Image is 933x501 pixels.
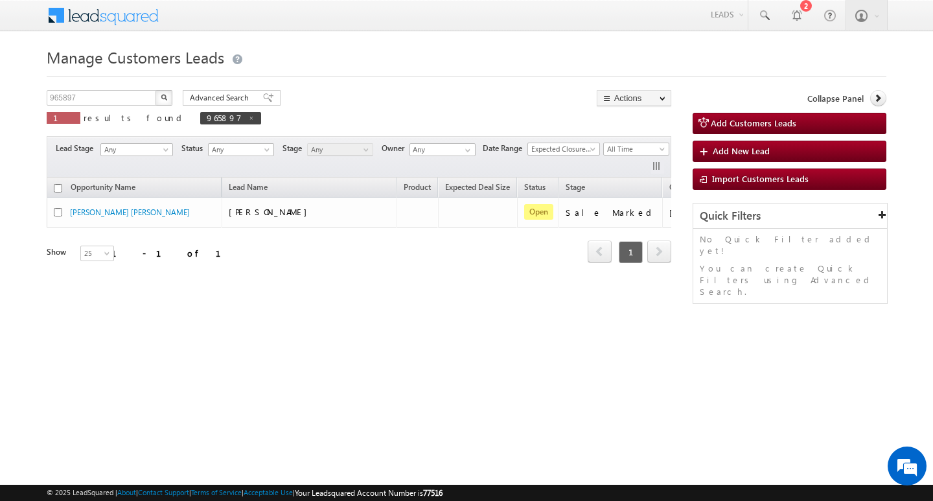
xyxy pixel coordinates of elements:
[101,144,168,156] span: Any
[700,262,881,297] p: You can create Quick Filters using Advanced Search.
[518,180,552,197] a: Status
[566,207,656,218] div: Sale Marked
[229,206,314,217] span: [PERSON_NAME]
[693,204,887,229] div: Quick Filters
[458,144,474,157] a: Show All Items
[64,180,142,197] a: Opportunity Name
[483,143,527,154] span: Date Range
[54,184,62,192] input: Check all records
[209,144,270,156] span: Any
[712,173,809,184] span: Import Customers Leads
[603,143,669,156] a: All Time
[604,143,665,155] span: All Time
[308,144,369,156] span: Any
[382,143,409,154] span: Owner
[117,488,136,496] a: About
[669,207,799,218] div: [PERSON_NAME] [PERSON_NAME]
[713,145,770,156] span: Add New Lead
[207,112,242,123] span: 965897
[222,180,274,197] span: Lead Name
[619,241,643,263] span: 1
[404,182,431,192] span: Product
[807,93,864,104] span: Collapse Panel
[80,246,114,261] a: 25
[711,117,796,128] span: Add Customers Leads
[597,90,671,106] button: Actions
[527,143,600,156] a: Expected Closure Date
[100,143,173,156] a: Any
[669,182,692,192] span: Owner
[307,143,373,156] a: Any
[81,248,115,259] span: 25
[559,180,592,197] a: Stage
[181,143,208,154] span: Status
[588,240,612,262] span: prev
[524,204,553,220] span: Open
[161,94,167,100] img: Search
[295,488,443,498] span: Your Leadsquared Account Number is
[84,112,187,123] span: results found
[111,246,236,261] div: 1 - 1 of 1
[423,488,443,498] span: 77516
[244,488,293,496] a: Acceptable Use
[647,242,671,262] a: next
[528,143,595,155] span: Expected Closure Date
[47,47,224,67] span: Manage Customers Leads
[47,487,443,499] span: © 2025 LeadSquared | | | | |
[190,92,253,104] span: Advanced Search
[445,182,510,192] span: Expected Deal Size
[138,488,189,496] a: Contact Support
[647,240,671,262] span: next
[588,242,612,262] a: prev
[191,488,242,496] a: Terms of Service
[208,143,274,156] a: Any
[70,207,190,217] a: [PERSON_NAME] [PERSON_NAME]
[409,143,476,156] input: Type to Search
[700,233,881,257] p: No Quick Filter added yet!
[53,112,74,123] span: 1
[71,182,135,192] span: Opportunity Name
[439,180,516,197] a: Expected Deal Size
[566,182,585,192] span: Stage
[282,143,307,154] span: Stage
[47,246,70,258] div: Show
[56,143,98,154] span: Lead Stage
